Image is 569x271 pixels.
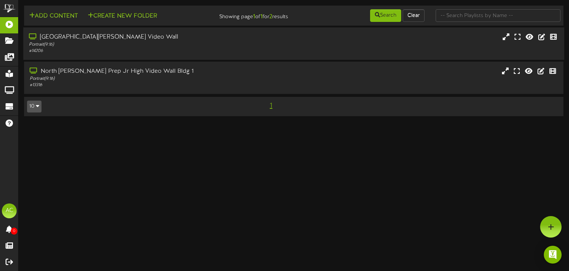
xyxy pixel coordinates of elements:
[29,42,243,48] div: Portrait ( 9:16 )
[403,9,425,22] button: Clear
[27,12,80,21] button: Add Content
[30,82,243,88] div: # 13316
[29,33,243,42] div: [GEOGRAPHIC_DATA][PERSON_NAME] Video Wall
[370,9,401,22] button: Search
[29,48,243,54] div: # 14206
[544,246,562,264] div: Open Intercom Messenger
[27,101,41,112] button: 10
[30,76,243,82] div: Portrait ( 9:16 )
[268,102,274,110] span: 1
[2,203,17,218] div: AC
[86,12,159,21] button: Create New Folder
[269,13,272,20] strong: 2
[11,228,17,235] span: 0
[203,9,294,21] div: Showing page of for results
[436,9,561,22] input: -- Search Playlists by Name --
[260,13,263,20] strong: 1
[253,13,255,20] strong: 1
[30,67,243,76] div: North [PERSON_NAME] Prep Jr High Video Wall Bldg 1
